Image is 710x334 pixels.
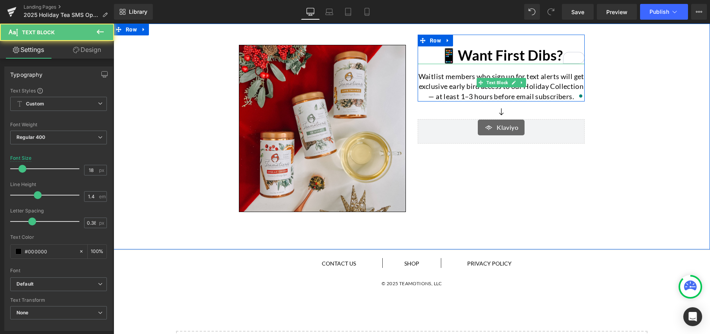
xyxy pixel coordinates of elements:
a: Shop [291,236,306,243]
b: Custom [26,101,44,107]
div: Font [10,268,107,273]
a: Mobile [358,4,376,20]
a: Desktop [301,4,320,20]
span: px [99,220,106,225]
iframe: To enrich screen reader interactions, please activate Accessibility in Grammarly extension settings [114,24,710,334]
div: Line Height [10,182,107,187]
span: em [99,194,106,199]
span: Library [129,8,147,15]
i: Default [17,281,33,288]
button: More [691,4,707,20]
a: Contact us [208,236,242,243]
button: Undo [524,4,540,20]
span: Text Block [22,29,55,35]
div: Open Intercom Messenger [683,307,702,326]
a: Expand / Collapse [404,54,413,64]
a: Landing Pages [24,4,114,10]
a: Design [59,41,116,59]
span: Save [571,8,584,16]
div: Text Styles [10,87,107,94]
div: Letter Spacing [10,208,107,214]
a: New Library [114,4,153,20]
input: Color [25,247,75,256]
span: 2025 Holiday Tea SMS Opt-in [24,12,99,18]
p: © 2025 Teamotions, LLC [155,256,442,264]
div: % [88,245,106,258]
div: Font Size [10,155,32,161]
span: Klaviyo [383,99,405,109]
div: Typography [10,67,42,78]
b: None [17,310,29,316]
button: Redo [543,4,559,20]
span: Publish [649,9,669,15]
span: px [99,168,106,173]
p: Waitlist members who sign up for text alerts will get exclusive early bird access to our Holiday ... [304,48,471,78]
span: Text Block [371,54,396,64]
div: Text Transform [10,297,107,303]
a: Expand / Collapse [329,11,339,23]
div: Font Weight [10,122,107,127]
a: Preview [597,4,637,20]
div: Text Color [10,234,107,240]
a: Tablet [339,4,358,20]
button: Publish [640,4,688,20]
a: Privacy Policy [354,236,398,243]
b: Regular 400 [17,134,46,140]
span: Preview [606,8,627,16]
a: Laptop [320,4,339,20]
span: Row [314,11,329,23]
